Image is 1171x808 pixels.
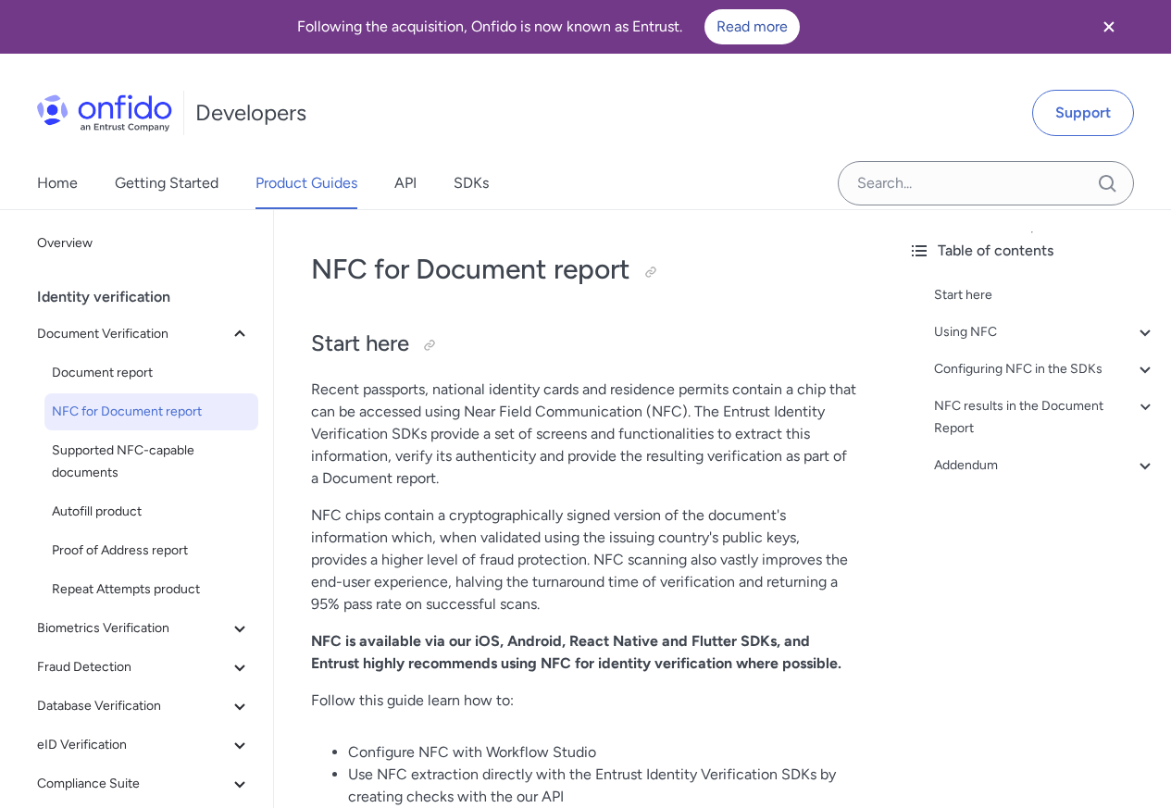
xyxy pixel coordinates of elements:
[1032,90,1134,136] a: Support
[908,240,1156,262] div: Table of contents
[311,379,856,490] p: Recent passports, national identity cards and residence permits contain a chip that can be access...
[255,157,357,209] a: Product Guides
[30,225,258,262] a: Overview
[37,695,229,717] span: Database Verification
[934,358,1156,380] a: Configuring NFC in the SDKs
[37,232,251,255] span: Overview
[52,540,251,562] span: Proof of Address report
[37,656,229,678] span: Fraud Detection
[934,284,1156,306] a: Start here
[52,401,251,423] span: NFC for Document report
[52,440,251,484] span: Supported NFC-capable documents
[37,157,78,209] a: Home
[37,94,172,131] img: Onfido Logo
[115,157,218,209] a: Getting Started
[44,532,258,569] a: Proof of Address report
[52,362,251,384] span: Document report
[44,493,258,530] a: Autofill product
[311,690,856,712] p: Follow this guide learn how to:
[934,454,1156,477] a: Addendum
[311,504,856,615] p: NFC chips contain a cryptographically signed version of the document's information which, when va...
[195,98,306,128] h1: Developers
[44,571,258,608] a: Repeat Attempts product
[52,578,251,601] span: Repeat Attempts product
[311,329,856,360] h2: Start here
[348,741,856,764] li: Configure NFC with Workflow Studio
[37,279,266,316] div: Identity verification
[311,632,841,672] strong: NFC is available via our iOS, Android, React Native and Flutter SDKs, and Entrust highly recommen...
[454,157,489,209] a: SDKs
[934,321,1156,343] a: Using NFC
[704,9,800,44] a: Read more
[30,765,258,802] button: Compliance Suite
[30,688,258,725] button: Database Verification
[1075,4,1143,50] button: Close banner
[44,393,258,430] a: NFC for Document report
[311,251,856,288] h1: NFC for Document report
[348,764,856,808] li: Use NFC extraction directly with the Entrust Identity Verification SDKs by creating checks with t...
[44,432,258,491] a: Supported NFC-capable documents
[22,9,1075,44] div: Following the acquisition, Onfido is now known as Entrust.
[30,610,258,647] button: Biometrics Verification
[37,734,229,756] span: eID Verification
[37,773,229,795] span: Compliance Suite
[30,316,258,353] button: Document Verification
[30,649,258,686] button: Fraud Detection
[934,395,1156,440] a: NFC results in the Document Report
[52,501,251,523] span: Autofill product
[44,354,258,392] a: Document report
[37,617,229,640] span: Biometrics Verification
[37,323,229,345] span: Document Verification
[838,161,1134,205] input: Onfido search input field
[1098,16,1120,38] svg: Close banner
[30,727,258,764] button: eID Verification
[394,157,417,209] a: API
